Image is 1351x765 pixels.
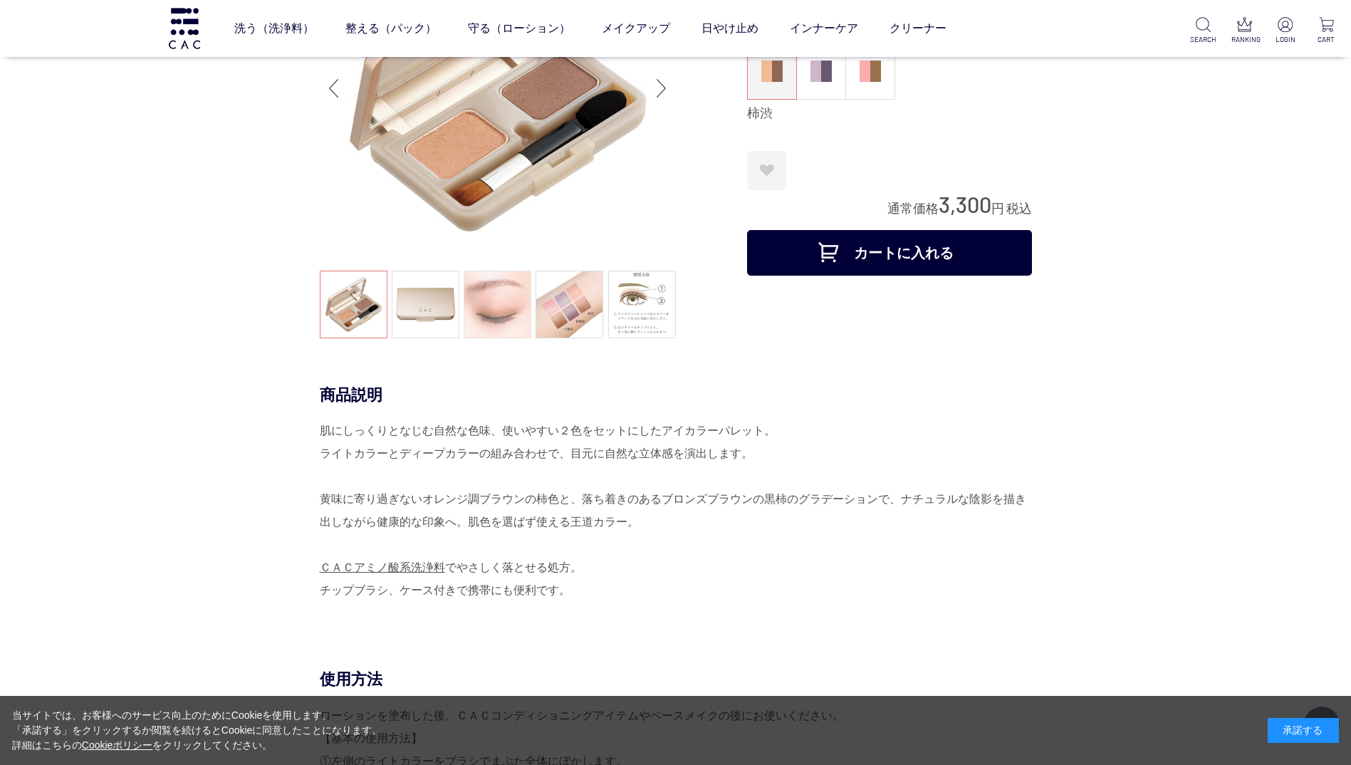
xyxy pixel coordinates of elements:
span: 税込 [1006,202,1032,216]
a: メイクアップ [602,9,670,48]
a: ＣＡＣアミノ酸系洗浄料 [320,561,445,573]
button: カートに入れる [747,230,1032,276]
p: CART [1313,34,1340,45]
div: 商品説明 [320,385,1032,405]
div: 肌にしっくりとなじむ自然な色味、使いやすい２色をセットにしたアイカラーパレット。 ライトカラーとディープカラーの組み合わせで、目元に自然な立体感を演出します。 黄味に寄り過ぎないオレンジ調ブラウ... [320,420,1032,602]
div: 承諾する [1268,718,1339,743]
a: LOGIN [1272,17,1298,45]
span: 通常価格 [887,202,939,216]
div: 使用方法 [320,669,1032,689]
div: Previous slide [320,60,348,117]
a: RANKING [1231,17,1258,45]
span: 円 [991,202,1004,216]
p: LOGIN [1272,34,1298,45]
img: logo [167,8,202,48]
div: Next slide [647,60,676,117]
div: 当サイトでは、お客様へのサービス向上のためにCookieを使用します。 「承諾する」をクリックするか閲覧を続けるとCookieに同意したことになります。 詳細はこちらの をクリックしてください。 [12,708,382,753]
div: 柿渋 [747,105,1032,123]
a: SEARCH [1190,17,1216,45]
a: CART [1313,17,1340,45]
p: SEARCH [1190,34,1216,45]
a: 整える（パック） [345,9,437,48]
a: Cookieポリシー [82,739,153,751]
a: クリーナー [890,9,946,48]
span: 3,300 [939,191,991,217]
a: 日やけ止め [701,9,758,48]
a: 守る（ローション） [468,9,570,48]
a: 洗う（洗浄料） [234,9,314,48]
a: インナーケア [790,9,858,48]
p: RANKING [1231,34,1258,45]
a: お気に入りに登録する [747,151,786,190]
